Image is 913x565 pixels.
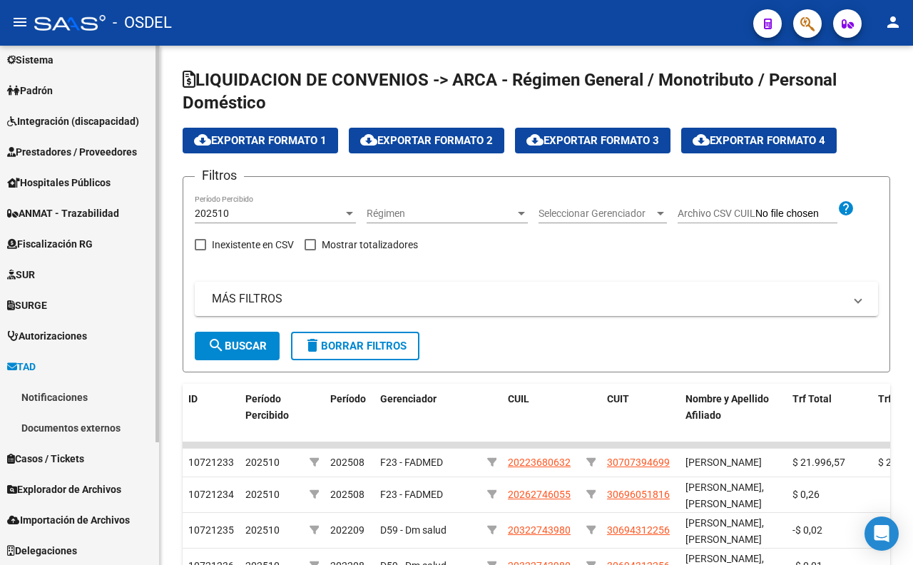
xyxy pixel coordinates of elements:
[685,457,762,468] span: [PERSON_NAME]
[330,457,364,468] span: 202508
[508,393,529,404] span: CUIL
[188,393,198,404] span: ID
[195,332,280,360] button: Buscar
[526,131,544,148] mat-icon: cloud_download
[693,131,710,148] mat-icon: cloud_download
[680,384,787,447] datatable-header-cell: Nombre y Apellido Afiliado
[188,524,234,536] span: 10721235
[113,7,172,39] span: - OSDEL
[11,14,29,31] mat-icon: menu
[194,134,327,147] span: Exportar Formato 1
[508,489,571,500] span: 20262746055
[183,128,338,153] button: Exportar Formato 1
[526,134,659,147] span: Exportar Formato 3
[195,282,878,316] mat-expansion-panel-header: MÁS FILTROS
[787,384,872,447] datatable-header-cell: Trf Total
[330,489,364,500] span: 202508
[7,267,35,282] span: SUR
[7,328,87,344] span: Autorizaciones
[212,291,844,307] mat-panel-title: MÁS FILTROS
[7,205,119,221] span: ANMAT - Trazabilidad
[195,166,244,185] h3: Filtros
[245,524,280,536] span: 202510
[7,236,93,252] span: Fiscalización RG
[539,208,654,220] span: Seleccionar Gerenciador
[685,393,769,421] span: Nombre y Apellido Afiliado
[7,482,121,497] span: Explorador de Archivos
[792,489,820,500] span: $ 0,26
[367,208,515,220] span: Régimen
[792,524,822,536] span: -$ 0,02
[693,134,825,147] span: Exportar Formato 4
[374,384,481,447] datatable-header-cell: Gerenciador
[380,489,443,500] span: F23 - FADMED
[7,144,137,160] span: Prestadores / Proveedores
[304,337,321,354] mat-icon: delete
[245,393,289,421] span: Período Percibido
[884,14,902,31] mat-icon: person
[864,516,899,551] div: Open Intercom Messenger
[380,524,447,536] span: D59 - Dm salud
[188,489,234,500] span: 10721234
[837,200,855,217] mat-icon: help
[7,359,36,375] span: TAD
[7,451,84,467] span: Casos / Tickets
[380,457,443,468] span: F23 - FADMED
[7,83,53,98] span: Padrón
[7,543,77,559] span: Delegaciones
[681,128,837,153] button: Exportar Formato 4
[755,208,837,220] input: Archivo CSV CUIL
[322,236,418,253] span: Mostrar totalizadores
[349,128,504,153] button: Exportar Formato 2
[502,384,581,447] datatable-header-cell: CUIL
[360,131,377,148] mat-icon: cloud_download
[291,332,419,360] button: Borrar Filtros
[508,524,571,536] span: 20322743980
[607,524,670,536] span: 30694312256
[360,134,493,147] span: Exportar Formato 2
[685,517,764,545] span: [PERSON_NAME], [PERSON_NAME]
[7,113,139,129] span: Integración (discapacidad)
[240,384,304,447] datatable-header-cell: Período Percibido
[304,340,407,352] span: Borrar Filtros
[678,208,755,219] span: Archivo CSV CUIL
[607,393,629,404] span: CUIT
[325,384,374,447] datatable-header-cell: Período
[245,457,280,468] span: 202510
[7,52,53,68] span: Sistema
[792,393,832,404] span: Trf Total
[515,128,670,153] button: Exportar Formato 3
[245,489,280,500] span: 202510
[212,236,294,253] span: Inexistente en CSV
[183,70,837,113] span: LIQUIDACION DE CONVENIOS -> ARCA - Régimen General / Monotributo / Personal Doméstico
[7,175,111,190] span: Hospitales Públicos
[7,297,47,313] span: SURGE
[208,337,225,354] mat-icon: search
[685,482,764,509] span: [PERSON_NAME], [PERSON_NAME]
[7,512,130,528] span: Importación de Archivos
[508,457,571,468] span: 20223680632
[194,131,211,148] mat-icon: cloud_download
[601,384,680,447] datatable-header-cell: CUIT
[330,393,366,404] span: Período
[607,489,670,500] span: 30696051816
[792,457,845,468] span: $ 21.996,57
[195,208,229,219] span: 202510
[188,457,234,468] span: 10721233
[607,457,670,468] span: 30707394699
[330,524,364,536] span: 202209
[183,384,240,447] datatable-header-cell: ID
[380,393,437,404] span: Gerenciador
[208,340,267,352] span: Buscar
